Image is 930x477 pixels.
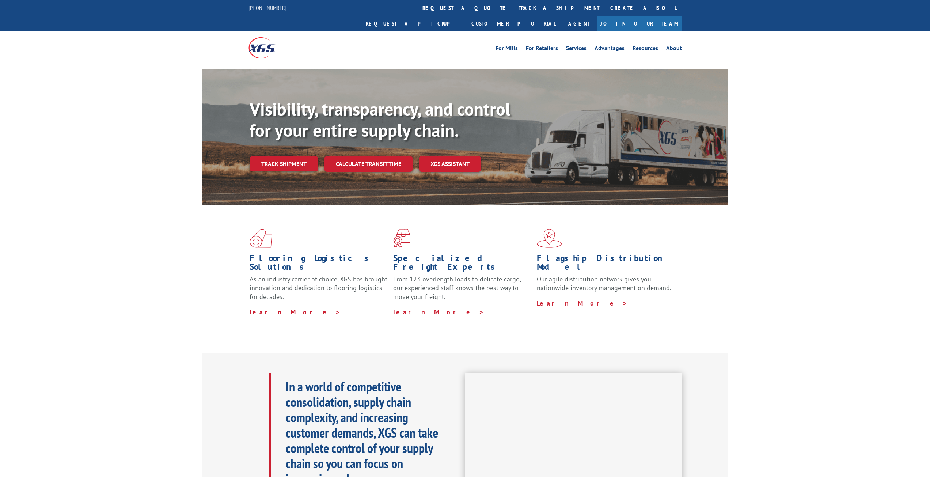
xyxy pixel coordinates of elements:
[666,45,682,53] a: About
[561,16,597,31] a: Agent
[466,16,561,31] a: Customer Portal
[526,45,558,53] a: For Retailers
[537,275,671,292] span: Our agile distribution network gives you nationwide inventory management on demand.
[597,16,682,31] a: Join Our Team
[393,254,531,275] h1: Specialized Freight Experts
[595,45,625,53] a: Advantages
[393,308,484,316] a: Learn More >
[250,229,272,248] img: xgs-icon-total-supply-chain-intelligence-red
[248,4,286,11] a: [PHONE_NUMBER]
[537,229,562,248] img: xgs-icon-flagship-distribution-model-red
[537,299,628,307] a: Learn More >
[537,254,675,275] h1: Flagship Distribution Model
[250,275,387,301] span: As an industry carrier of choice, XGS has brought innovation and dedication to flooring logistics...
[250,308,341,316] a: Learn More >
[496,45,518,53] a: For Mills
[250,156,318,171] a: Track shipment
[250,98,510,141] b: Visibility, transparency, and control for your entire supply chain.
[566,45,587,53] a: Services
[393,275,531,307] p: From 123 overlength loads to delicate cargo, our experienced staff knows the best way to move you...
[419,156,481,172] a: XGS ASSISTANT
[633,45,658,53] a: Resources
[324,156,413,172] a: Calculate transit time
[393,229,410,248] img: xgs-icon-focused-on-flooring-red
[250,254,388,275] h1: Flooring Logistics Solutions
[360,16,466,31] a: Request a pickup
